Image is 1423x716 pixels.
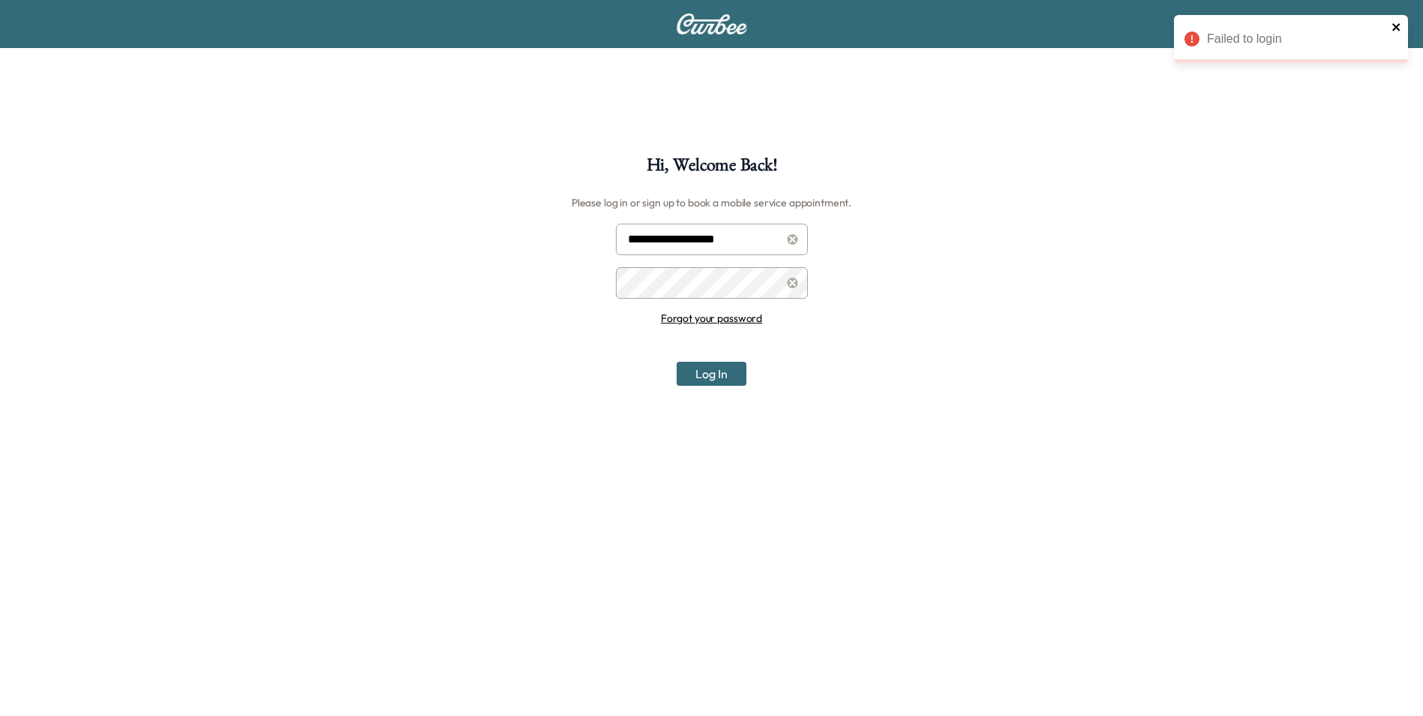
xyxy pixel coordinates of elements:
div: Failed to login [1207,30,1387,48]
h1: Hi, Welcome Back! [647,156,777,182]
button: close [1391,21,1402,33]
h6: Please log in or sign up to book a mobile service appointment. [572,191,851,215]
button: Log In [677,362,746,386]
img: Curbee Logo [676,14,748,35]
a: Forgot your password [661,311,762,325]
